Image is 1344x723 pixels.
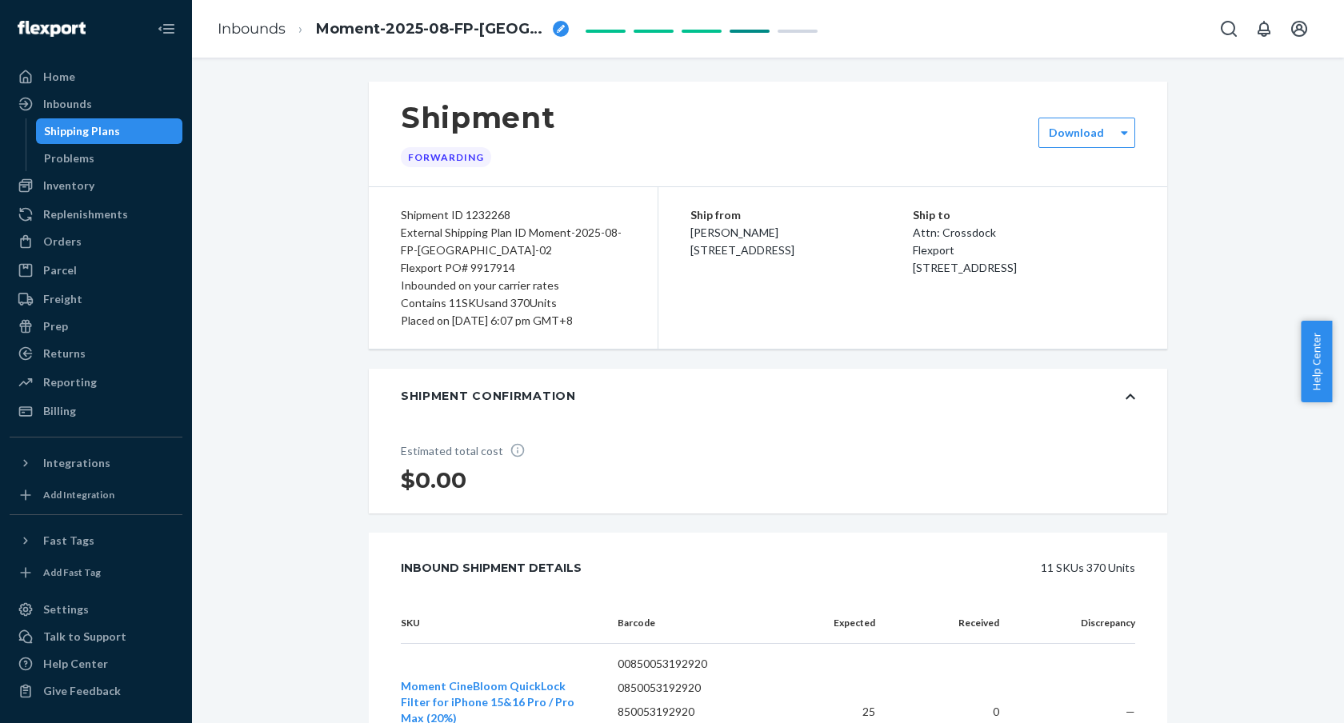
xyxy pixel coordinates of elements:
th: SKU [401,603,605,644]
a: Inventory [10,173,182,198]
a: Add Fast Tag [10,560,182,585]
th: Expected [808,603,888,644]
p: 00850053192920 [618,656,796,672]
p: 850053192920 [618,704,796,720]
div: Contains 11 SKUs and 370 Units [401,294,626,312]
button: Fast Tags [10,528,182,553]
div: Fast Tags [43,533,94,549]
a: Add Integration [10,482,182,508]
a: Help Center [10,651,182,677]
div: Forwarding [401,147,491,167]
button: Open account menu [1283,13,1315,45]
div: Placed on [DATE] 6:07 pm GMT+8 [401,312,626,330]
a: Settings [10,597,182,622]
p: 0850053192920 [618,680,796,696]
a: Problems [36,146,183,171]
div: 11 SKUs 370 Units [618,552,1135,584]
div: Integrations [43,455,110,471]
div: Parcel [43,262,77,278]
div: External Shipping Plan ID Moment-2025-08-FP-[GEOGRAPHIC_DATA]-02 [401,224,626,259]
div: Inbounded on your carrier rates [401,277,626,294]
div: Replenishments [43,206,128,222]
a: Billing [10,398,182,424]
div: Add Integration [43,488,114,501]
span: — [1126,705,1135,718]
span: Moment-2025-08-FP-CHINA-02 [316,19,546,40]
div: Inbound Shipment Details [401,552,582,584]
div: Billing [43,403,76,419]
div: Shipping Plans [44,123,120,139]
button: Help Center [1301,321,1332,402]
div: Talk to Support [43,629,126,645]
p: Ship to [913,206,1135,224]
div: Flexport PO# 9917914 [401,259,626,277]
a: Returns [10,341,182,366]
div: Home [43,69,75,85]
th: Barcode [605,603,809,644]
a: Inbounds [218,20,286,38]
div: Shipment Confirmation [401,388,576,404]
h1: $0.00 [401,465,537,494]
label: Download [1049,125,1104,141]
img: Flexport logo [18,21,86,37]
a: Inbounds [10,91,182,117]
th: Received [888,603,1011,644]
button: Open Search Box [1213,13,1245,45]
div: Shipment ID 1232268 [401,206,626,224]
a: Orders [10,229,182,254]
div: Inventory [43,178,94,194]
div: Give Feedback [43,683,121,699]
p: Ship from [690,206,913,224]
p: Estimated total cost [401,442,537,459]
p: Flexport [913,242,1135,259]
h1: Shipment [401,101,555,134]
div: Orders [43,234,82,250]
div: Settings [43,601,89,617]
th: Discrepancy [1012,603,1135,644]
div: Add Fast Tag [43,565,101,579]
a: Talk to Support [10,624,182,649]
a: Prep [10,314,182,339]
ol: breadcrumbs [205,6,582,53]
div: Problems [44,150,94,166]
div: Freight [43,291,82,307]
span: [STREET_ADDRESS] [913,261,1017,274]
a: Freight [10,286,182,312]
a: Replenishments [10,202,182,227]
a: Reporting [10,369,182,395]
button: Close Navigation [150,13,182,45]
a: Shipping Plans [36,118,183,144]
a: Parcel [10,258,182,283]
p: Attn: Crossdock [913,224,1135,242]
span: [PERSON_NAME] [STREET_ADDRESS] [690,226,794,257]
a: Home [10,64,182,90]
div: Help Center [43,656,108,672]
div: Inbounds [43,96,92,112]
button: Give Feedback [10,678,182,704]
div: Prep [43,318,68,334]
div: Reporting [43,374,97,390]
button: Integrations [10,450,182,476]
button: Open notifications [1248,13,1280,45]
div: Returns [43,346,86,361]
